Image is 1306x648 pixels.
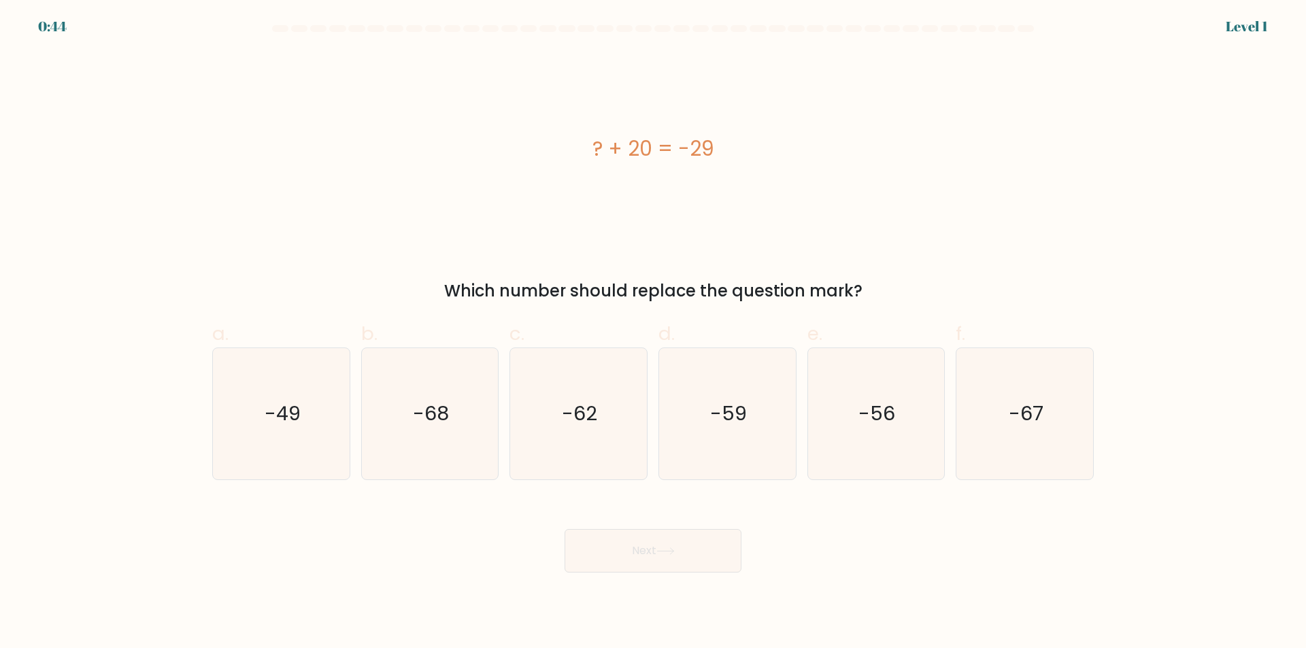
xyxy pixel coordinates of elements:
[1226,16,1268,37] div: Level 1
[1009,400,1043,428] text: -67
[565,529,741,573] button: Next
[563,400,598,428] text: -62
[710,400,747,428] text: -59
[265,400,301,428] text: -49
[38,16,67,37] div: 0:44
[220,279,1086,303] div: Which number should replace the question mark?
[413,400,449,428] text: -68
[212,133,1094,164] div: ? + 20 = -29
[658,320,675,347] span: d.
[859,400,896,428] text: -56
[212,320,229,347] span: a.
[956,320,965,347] span: f.
[807,320,822,347] span: e.
[509,320,524,347] span: c.
[361,320,378,347] span: b.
